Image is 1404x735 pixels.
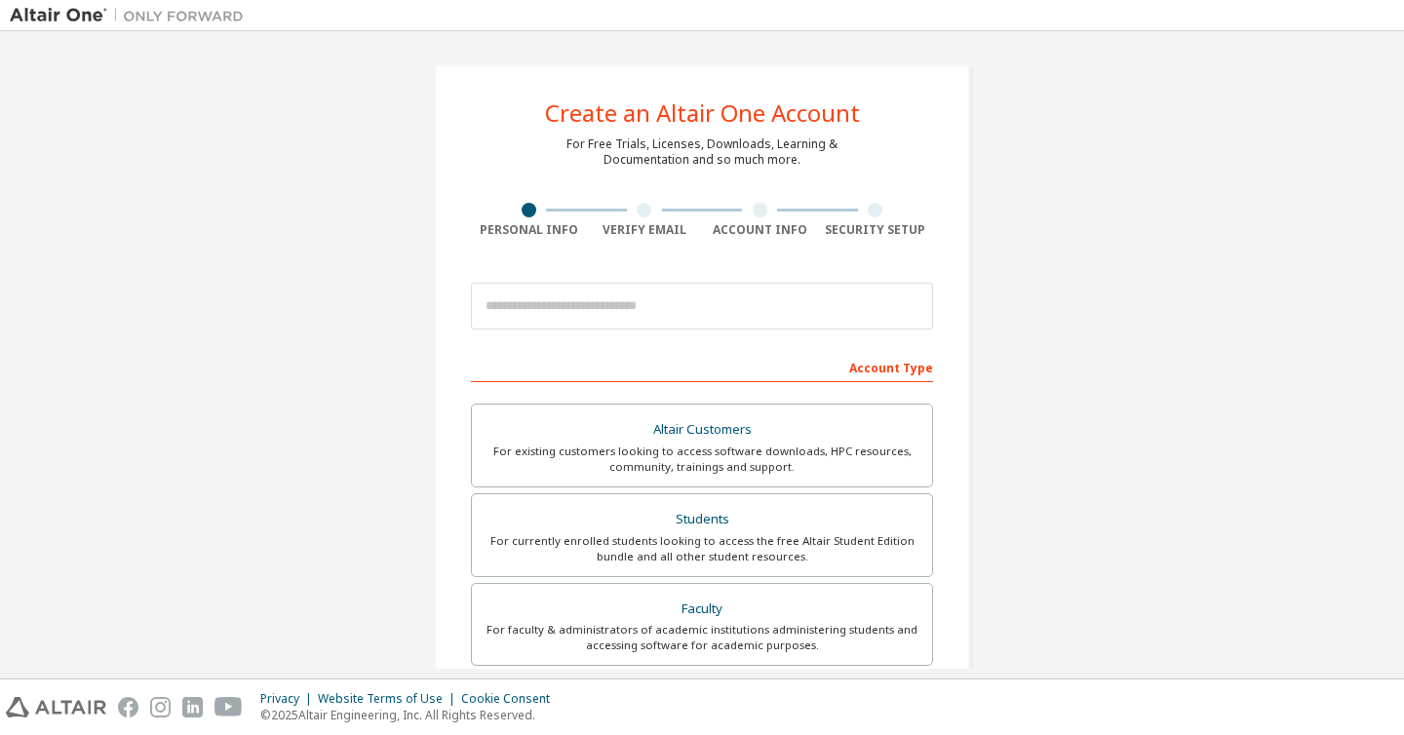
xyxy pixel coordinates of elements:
div: Cookie Consent [461,691,562,707]
div: For Free Trials, Licenses, Downloads, Learning & Documentation and so much more. [566,136,838,168]
img: facebook.svg [118,697,138,717]
div: Privacy [260,691,318,707]
div: Security Setup [818,222,934,238]
div: Students [484,506,920,533]
div: Verify Email [587,222,703,238]
div: Website Terms of Use [318,691,461,707]
img: Altair One [10,6,253,25]
div: Create an Altair One Account [545,101,860,125]
div: Account Type [471,351,933,382]
div: For currently enrolled students looking to access the free Altair Student Edition bundle and all ... [484,533,920,564]
div: Faculty [484,596,920,623]
div: Account Info [702,222,818,238]
div: For faculty & administrators of academic institutions administering students and accessing softwa... [484,622,920,653]
div: For existing customers looking to access software downloads, HPC resources, community, trainings ... [484,444,920,475]
img: linkedin.svg [182,697,203,717]
div: Personal Info [471,222,587,238]
img: altair_logo.svg [6,697,106,717]
img: youtube.svg [214,697,243,717]
img: instagram.svg [150,697,171,717]
p: © 2025 Altair Engineering, Inc. All Rights Reserved. [260,707,562,723]
div: Altair Customers [484,416,920,444]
